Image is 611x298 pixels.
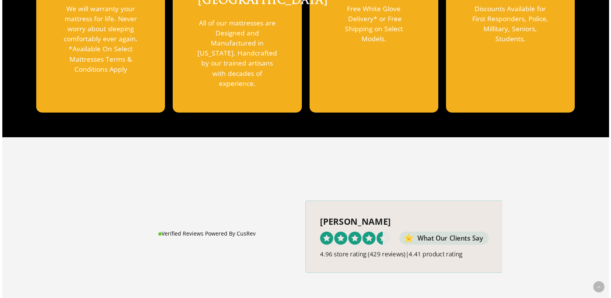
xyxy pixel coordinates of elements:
[593,281,604,293] a: Back to top
[334,3,414,44] p: Free White Glove Delivery* or Free Shipping on Select Models.
[197,18,277,88] p: All of our mattresses are Designed and Manufactured in [US_STATE]. Handcrafted by our trained art...
[108,229,305,239] div: Verified Reviews Powered By CusRev
[108,198,307,219] h1: Verified Reviews
[470,3,550,44] p: Discounts Available for First Responders, Police, Millitary, Seniors, Students.
[61,3,141,74] p: We will warranty your mattress for life. Never worry about sleeping comfortably ever again. *Avai...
